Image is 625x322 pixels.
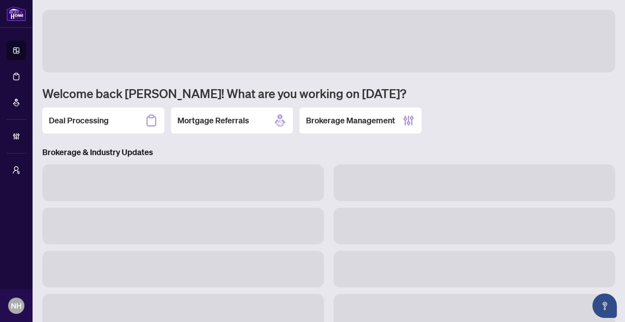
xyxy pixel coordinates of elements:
[306,115,395,126] h2: Brokerage Management
[42,85,615,101] h1: Welcome back [PERSON_NAME]! What are you working on [DATE]?
[49,115,109,126] h2: Deal Processing
[592,294,617,318] button: Open asap
[42,147,615,158] h3: Brokerage & Industry Updates
[12,166,20,174] span: user-switch
[11,300,22,311] span: NH
[7,6,26,21] img: logo
[177,115,249,126] h2: Mortgage Referrals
